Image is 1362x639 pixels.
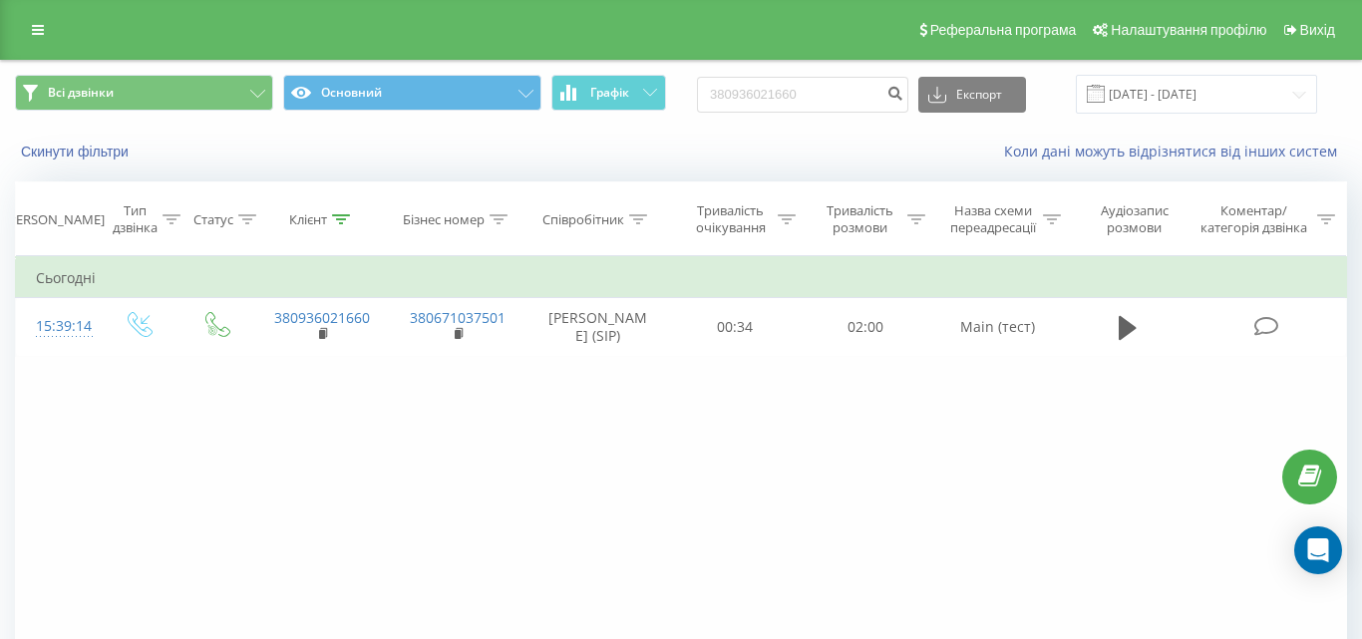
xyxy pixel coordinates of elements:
div: Клієнт [289,211,327,228]
span: Графік [590,86,629,100]
div: Співробітник [542,211,624,228]
span: Налаштування профілю [1111,22,1266,38]
span: Реферальна програма [930,22,1077,38]
button: Скинути фільтри [15,143,139,160]
div: Бізнес номер [403,211,485,228]
button: Графік [551,75,666,111]
div: [PERSON_NAME] [4,211,105,228]
div: Open Intercom Messenger [1294,526,1342,574]
div: Тривалість розмови [819,202,902,236]
span: Вихід [1300,22,1335,38]
div: Назва схеми переадресації [948,202,1038,236]
span: Всі дзвінки [48,85,114,101]
div: Тривалість очікування [688,202,772,236]
button: Основний [283,75,541,111]
button: Експорт [918,77,1026,113]
td: [PERSON_NAME] (SIP) [524,298,670,356]
button: Всі дзвінки [15,75,273,111]
a: 380936021660 [274,308,370,327]
input: Пошук за номером [697,77,908,113]
td: Main (тест) [930,298,1066,356]
div: Тип дзвінка [113,202,158,236]
div: Аудіозапис розмови [1084,202,1186,236]
td: Сьогодні [16,258,1347,298]
td: 00:34 [670,298,800,356]
div: 15:39:14 [36,307,79,346]
a: Коли дані можуть відрізнятися вiд інших систем [1004,142,1347,160]
a: 380671037501 [410,308,506,327]
td: 02:00 [801,298,930,356]
div: Статус [193,211,233,228]
div: Коментар/категорія дзвінка [1195,202,1312,236]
